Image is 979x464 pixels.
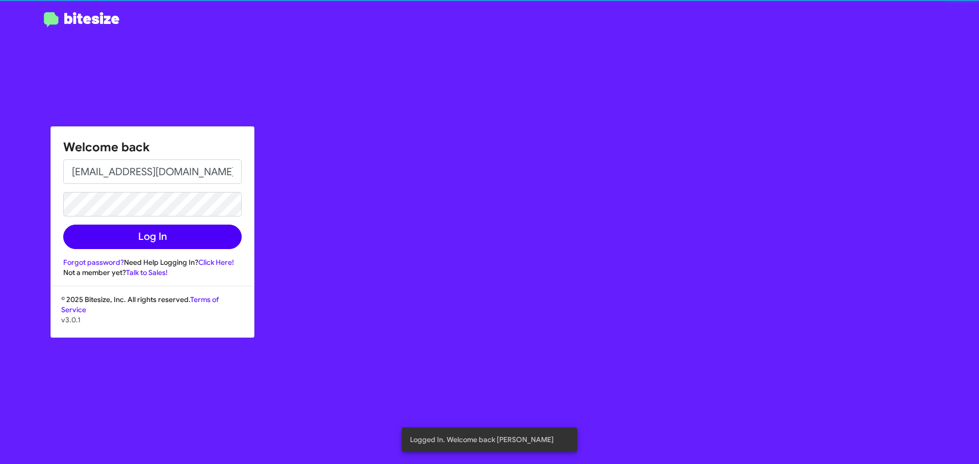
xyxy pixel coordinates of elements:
[63,225,242,249] button: Log In
[63,258,124,267] a: Forgot password?
[126,268,168,277] a: Talk to Sales!
[51,294,254,337] div: © 2025 Bitesize, Inc. All rights reserved.
[198,258,234,267] a: Click Here!
[410,434,554,445] span: Logged In. Welcome back [PERSON_NAME]
[63,139,242,155] h1: Welcome back
[63,257,242,267] div: Need Help Logging In?
[63,159,242,184] input: Email address
[61,315,244,325] p: v3.0.1
[63,267,242,278] div: Not a member yet?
